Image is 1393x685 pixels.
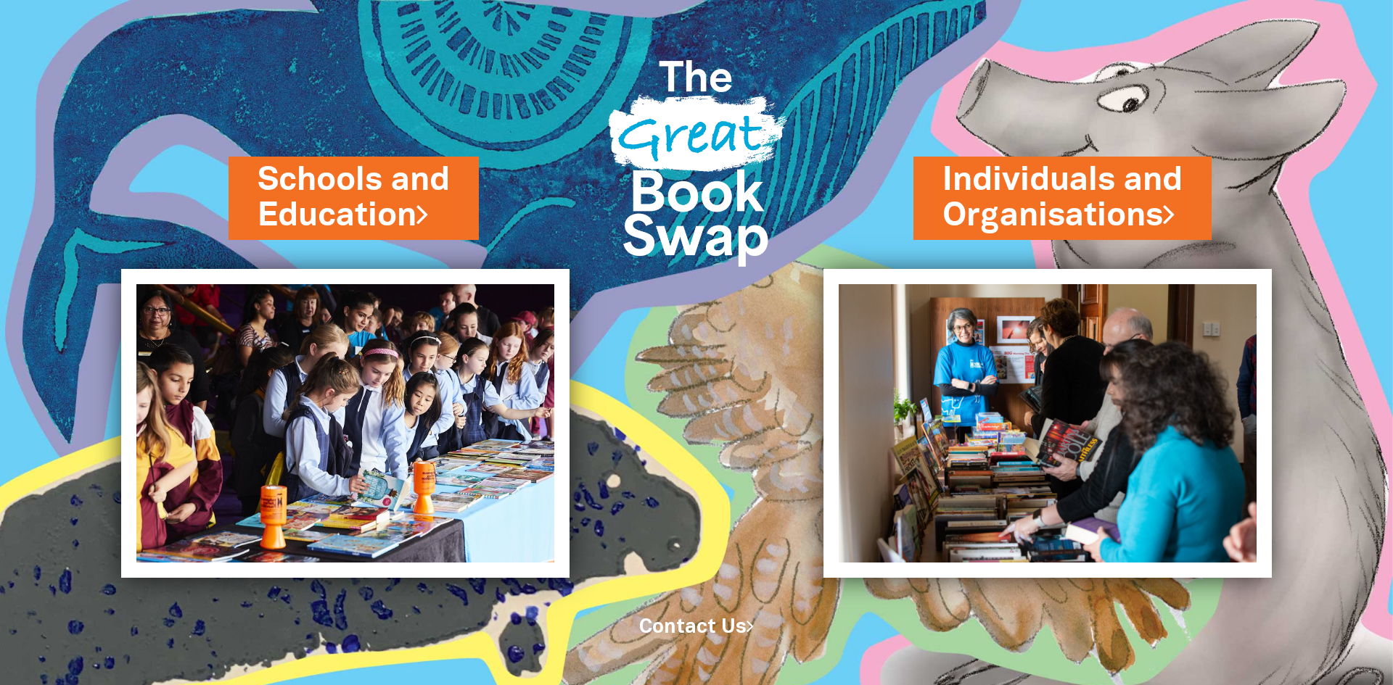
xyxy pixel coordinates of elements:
a: Individuals andOrganisations [942,157,1183,238]
img: Schools and Education [121,269,570,578]
a: Contact Us [639,618,754,636]
img: Individuals and Organisations [823,269,1272,578]
a: Schools andEducation [258,157,450,238]
img: Great Bookswap logo [591,17,802,296]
